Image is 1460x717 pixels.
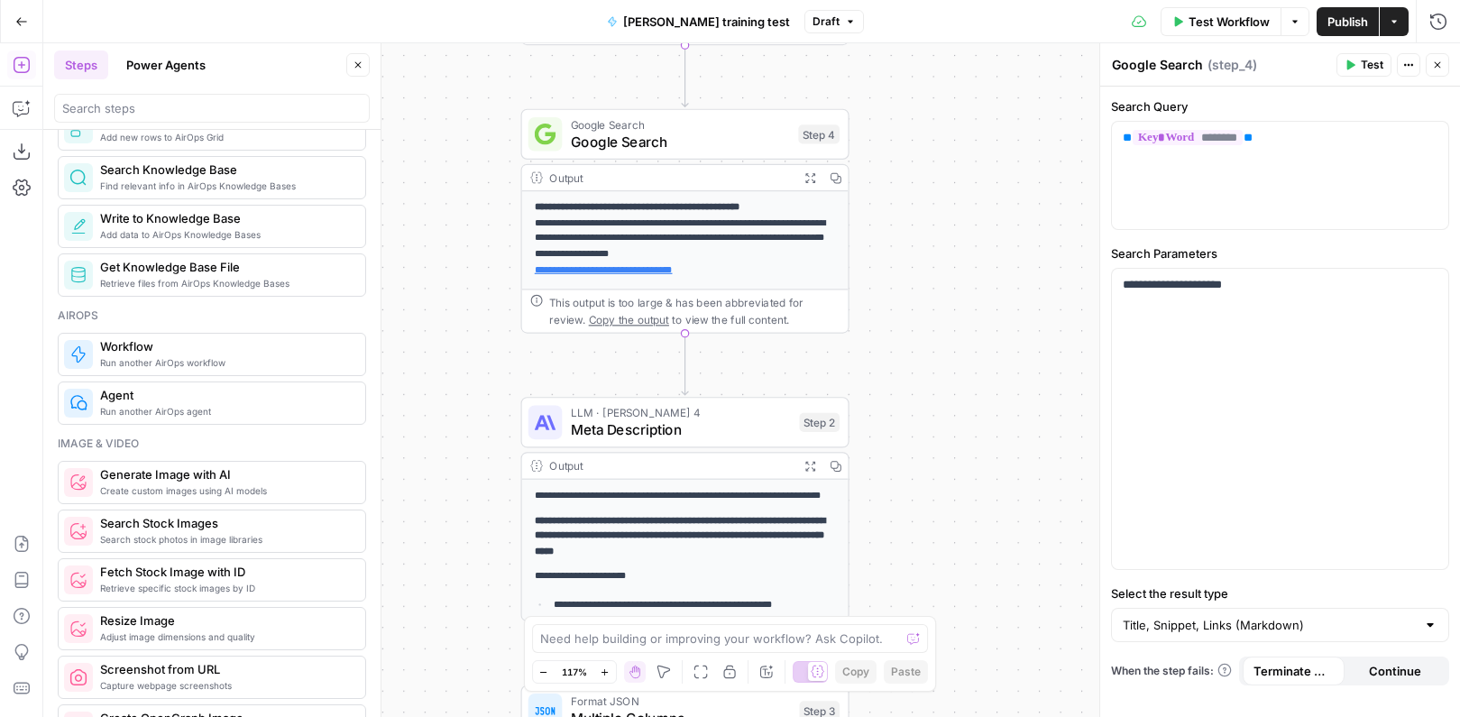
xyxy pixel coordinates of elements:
span: Screenshot from URL [100,660,351,678]
div: Output [549,457,791,474]
span: Search Stock Images [100,514,351,532]
span: Search Knowledge Base [100,161,351,179]
span: Draft [813,14,840,30]
span: LLM · [PERSON_NAME] 4 [571,404,791,421]
span: Agent [100,386,351,404]
button: Paste [884,660,928,684]
span: Find relevant info in AirOps Knowledge Bases [100,179,351,193]
span: Generate Image with AI [100,465,351,483]
span: Add new rows to AirOps Grid [100,130,351,144]
span: [PERSON_NAME] training test [623,13,790,31]
span: Continue [1369,662,1421,680]
button: [PERSON_NAME] training test [596,7,801,36]
span: Create custom images using AI models [100,483,351,498]
g: Edge from step_1 to step_4 [682,45,688,106]
button: Continue [1345,657,1446,685]
span: Fetch Stock Image with ID [100,563,351,581]
span: 117% [562,665,587,679]
span: Capture webpage screenshots [100,678,351,693]
div: This output is too large & has been abbreviated for review. to view the full content. [549,294,840,328]
span: Workflow [100,337,351,355]
span: Get Knowledge Base File [100,258,351,276]
button: Copy [835,660,877,684]
button: Publish [1317,7,1379,36]
span: Format JSON [571,693,791,710]
label: Search Parameters [1111,244,1449,262]
span: Write to Knowledge Base [100,209,351,227]
span: Retrieve specific stock images by ID [100,581,351,595]
span: Meta Description [571,419,791,440]
span: ( step_4 ) [1207,56,1257,74]
span: Google Search [571,131,790,152]
button: Draft [804,10,864,33]
span: Add data to AirOps Knowledge Bases [100,227,351,242]
button: Power Agents [115,51,216,79]
span: Copy the output [589,313,669,326]
div: Step 4 [798,124,840,143]
span: Google Search [571,116,790,133]
input: Search steps [62,99,362,117]
span: Adjust image dimensions and quality [100,630,351,644]
button: Test [1336,53,1391,77]
span: Terminate Workflow [1253,662,1334,680]
span: Retrieve files from AirOps Knowledge Bases [100,276,351,290]
span: Search stock photos in image libraries [100,532,351,547]
span: Paste [891,664,921,680]
div: Image & video [58,436,366,452]
span: Run another AirOps workflow [100,355,351,370]
div: Airops [58,308,366,324]
label: Search Query [1111,97,1449,115]
span: Copy [842,664,869,680]
span: Resize Image [100,611,351,630]
label: Select the result type [1111,584,1449,602]
div: Output [549,170,791,187]
input: Title, Snippet, Links (Markdown) [1123,616,1416,634]
button: Steps [54,51,108,79]
span: Test Workflow [1189,13,1270,31]
button: Test Workflow [1161,7,1281,36]
span: Publish [1327,13,1368,31]
span: Run another AirOps agent [100,404,351,418]
span: Test [1361,57,1383,73]
textarea: Google Search [1112,56,1203,74]
div: Step 2 [799,413,840,432]
a: When the step fails: [1111,663,1232,679]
